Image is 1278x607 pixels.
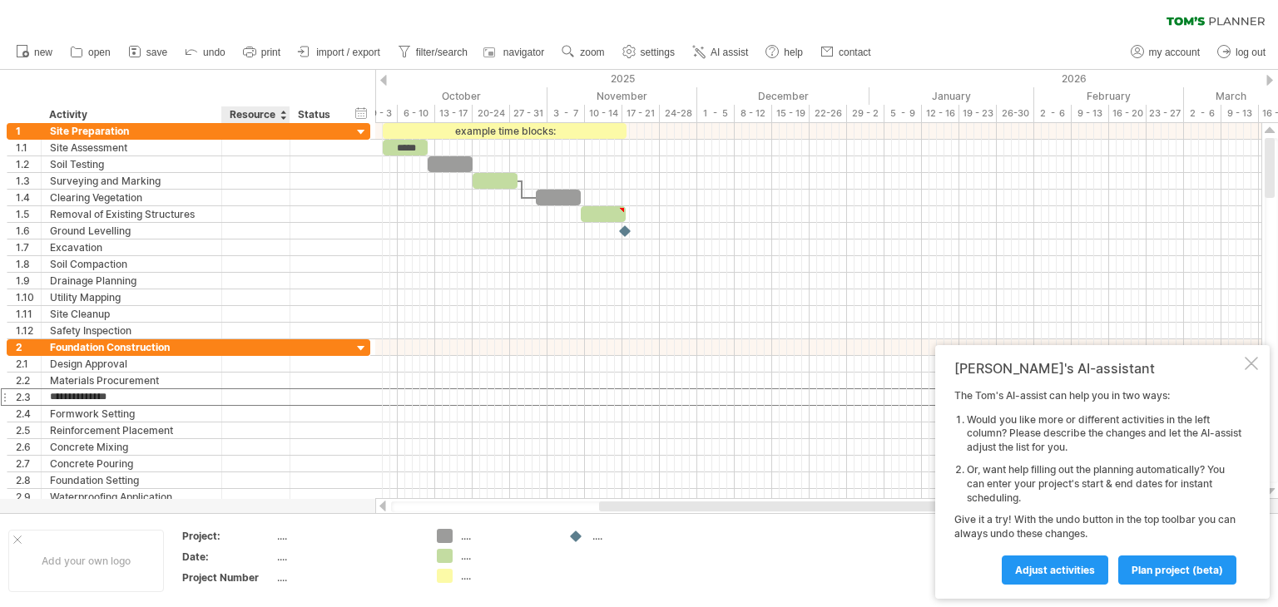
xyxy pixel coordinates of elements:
div: Site Preparation [50,123,213,139]
a: open [66,42,116,63]
div: The Tom's AI-assist can help you in two ways: Give it a try! With the undo button in the top tool... [954,389,1241,584]
div: Materials Procurement [50,373,213,388]
div: 1.1 [16,140,41,155]
div: 16 - 20 [1109,105,1147,122]
div: .... [461,569,552,583]
div: example time blocks: [383,123,627,139]
div: Formwork Setting [50,406,213,422]
div: 1.2 [16,156,41,172]
div: .... [277,550,417,564]
div: Site Assessment [50,140,213,155]
a: save [124,42,172,63]
div: December 2025 [697,87,869,105]
div: Removal of Existing Structures [50,206,213,222]
div: .... [461,529,552,543]
div: 13 - 17 [435,105,473,122]
div: 8 - 12 [735,105,772,122]
div: Utility Mapping [50,289,213,305]
a: my account [1127,42,1205,63]
div: 2.5 [16,422,41,438]
div: Activity [49,106,212,123]
div: 2.6 [16,439,41,455]
div: 1.7 [16,239,41,255]
div: 1.10 [16,289,41,305]
div: 10 - 14 [585,105,622,122]
div: Concrete Mixing [50,439,213,455]
div: Reinforcement Placement [50,422,213,438]
a: log out [1213,42,1271,63]
div: Foundation Setting [50,472,213,488]
div: 22-26 [810,105,847,122]
a: new [12,42,57,63]
div: 27 - 31 [510,105,547,122]
div: Site Cleanup [50,306,213,322]
li: Would you like more or different activities in the left column? Please describe the changes and l... [967,413,1241,455]
div: Soil Testing [50,156,213,172]
div: November 2025 [547,87,697,105]
div: 2.1 [16,356,41,372]
div: 19 - 23 [959,105,997,122]
a: AI assist [688,42,753,63]
div: Safety Inspection [50,323,213,338]
div: 1.5 [16,206,41,222]
div: 12 - 16 [922,105,959,122]
span: open [88,47,111,58]
a: undo [181,42,230,63]
div: 29 - 2 [847,105,884,122]
div: 17 - 21 [622,105,660,122]
span: import / export [316,47,380,58]
span: log out [1236,47,1266,58]
a: Adjust activities [1002,555,1108,585]
div: 1.4 [16,190,41,205]
li: Or, want help filling out the planning automatically? You can enter your project's start & end da... [967,463,1241,505]
div: 3 - 7 [547,105,585,122]
div: 2.8 [16,472,41,488]
div: 1.8 [16,256,41,272]
div: .... [277,570,417,585]
div: Design Approval [50,356,213,372]
div: 1.11 [16,306,41,322]
a: navigator [481,42,549,63]
div: 5 - 9 [884,105,922,122]
div: 1.9 [16,273,41,289]
div: January 2026 [869,87,1034,105]
div: Concrete Pouring [50,456,213,471]
span: navigator [503,47,544,58]
span: print [261,47,280,58]
span: save [146,47,167,58]
span: filter/search [416,47,468,58]
div: Resource [230,106,280,123]
div: .... [461,549,552,563]
div: Surveying and Marking [50,173,213,189]
div: 6 - 10 [398,105,435,122]
div: Clearing Vegetation [50,190,213,205]
a: import / export [294,42,385,63]
span: AI assist [711,47,748,58]
div: 2.2 [16,373,41,388]
span: new [34,47,52,58]
div: Add your own logo [8,530,164,592]
div: February 2026 [1034,87,1184,105]
div: 2.4 [16,406,41,422]
a: plan project (beta) [1118,555,1236,585]
div: 9 - 13 [1221,105,1259,122]
div: 1.6 [16,223,41,239]
div: 26-30 [997,105,1034,122]
div: Status [298,106,334,123]
div: 2 - 6 [1184,105,1221,122]
span: plan project (beta) [1132,564,1223,576]
div: 2 [16,339,41,355]
div: 29 - 3 [360,105,398,122]
a: print [239,42,285,63]
div: 2.7 [16,456,41,471]
span: help [784,47,803,58]
span: undo [203,47,225,58]
div: 15 - 19 [772,105,810,122]
div: Foundation Construction [50,339,213,355]
span: contact [839,47,871,58]
div: 1 - 5 [697,105,735,122]
div: .... [592,529,683,543]
div: 2.3 [16,389,41,405]
div: Ground Levelling [50,223,213,239]
span: my account [1149,47,1200,58]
